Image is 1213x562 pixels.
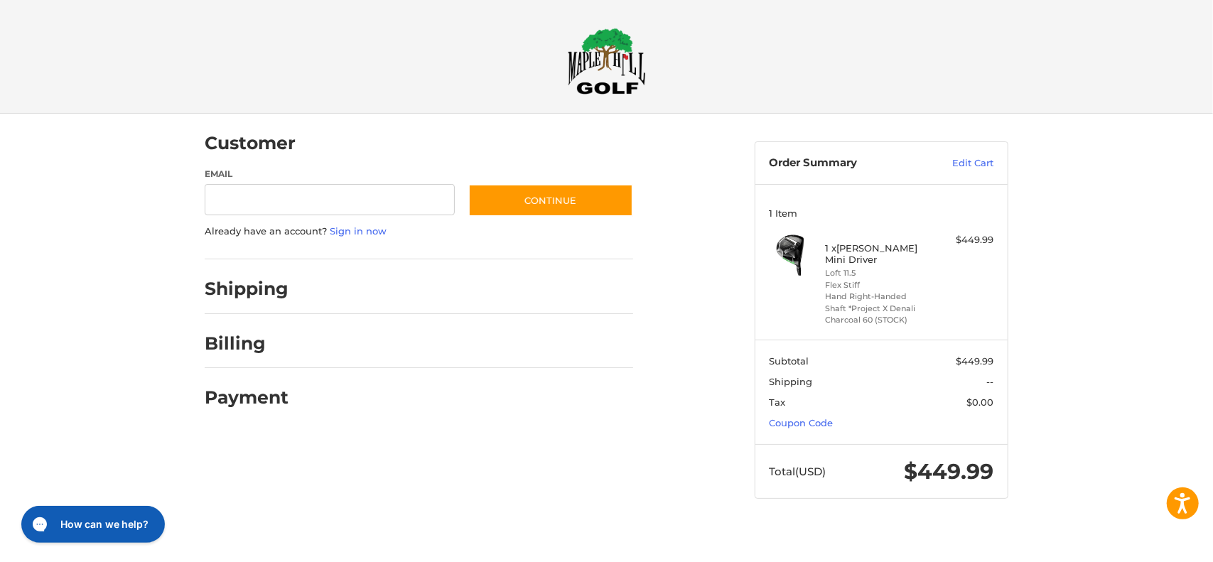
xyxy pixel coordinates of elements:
a: Sign in now [330,225,387,237]
h4: 1 x [PERSON_NAME] Mini Driver [826,242,934,266]
p: Already have an account? [205,225,633,239]
a: Edit Cart [922,156,994,171]
span: -- [987,376,994,387]
button: Continue [468,184,633,217]
a: Coupon Code [770,417,834,428]
li: Hand Right-Handed [826,291,934,303]
span: Subtotal [770,355,809,367]
div: $449.99 [938,233,994,247]
h2: Shipping [205,278,289,300]
span: $449.99 [905,458,994,485]
h3: Order Summary [770,156,922,171]
span: Total (USD) [770,465,826,478]
iframe: Gorgias live chat messenger [14,501,169,548]
h2: Customer [205,132,296,154]
img: Maple Hill Golf [568,28,646,94]
li: Shaft *Project X Denali Charcoal 60 (STOCK) [826,303,934,326]
span: $449.99 [956,355,994,367]
h3: 1 Item [770,207,994,219]
li: Loft 11.5 [826,267,934,279]
label: Email [205,168,455,180]
span: Shipping [770,376,813,387]
li: Flex Stiff [826,279,934,291]
span: $0.00 [967,396,994,408]
h2: Billing [205,333,288,355]
span: Tax [770,396,786,408]
h2: Payment [205,387,289,409]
